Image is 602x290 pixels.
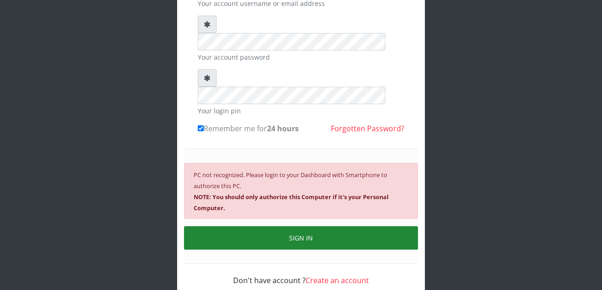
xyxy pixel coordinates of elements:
[306,275,369,285] a: Create an account
[198,52,404,62] small: Your account password
[331,123,404,134] a: Forgotten Password?
[194,193,389,212] b: NOTE: You should only authorize this Computer if it's your Personal Computer.
[198,125,204,131] input: Remember me for24 hours
[194,171,389,212] small: PC not recognized. Please login to your Dashboard with Smartphone to authorize this PC.
[184,226,418,250] button: SIGN IN
[267,123,299,134] b: 24 hours
[198,264,404,286] div: Don't have account ?
[198,106,404,116] small: Your login pin
[198,123,299,134] label: Remember me for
